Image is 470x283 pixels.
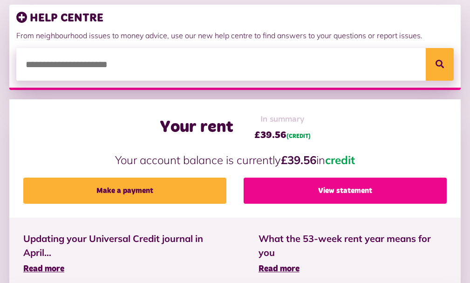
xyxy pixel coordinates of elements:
span: credit [325,153,355,167]
span: In summary [254,113,311,126]
a: Updating your Universal Credit journal in April... Read more [23,232,231,276]
a: What the 53-week rent year means for you Read more [259,232,447,276]
a: Make a payment [23,178,226,204]
strong: £39.56 [281,153,316,167]
h2: Your rent [160,117,233,138]
span: £39.56 [254,128,311,142]
p: From neighbourhood issues to money advice, use our new help centre to find answers to your questi... [16,30,454,41]
span: Updating your Universal Credit journal in April... [23,232,231,260]
a: View statement [244,178,447,204]
span: Read more [23,265,64,273]
span: What the 53-week rent year means for you [259,232,447,260]
span: (CREDIT) [286,134,311,139]
span: Read more [259,265,300,273]
h3: HELP CENTRE [16,12,454,25]
p: Your account balance is currently in [23,152,447,168]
